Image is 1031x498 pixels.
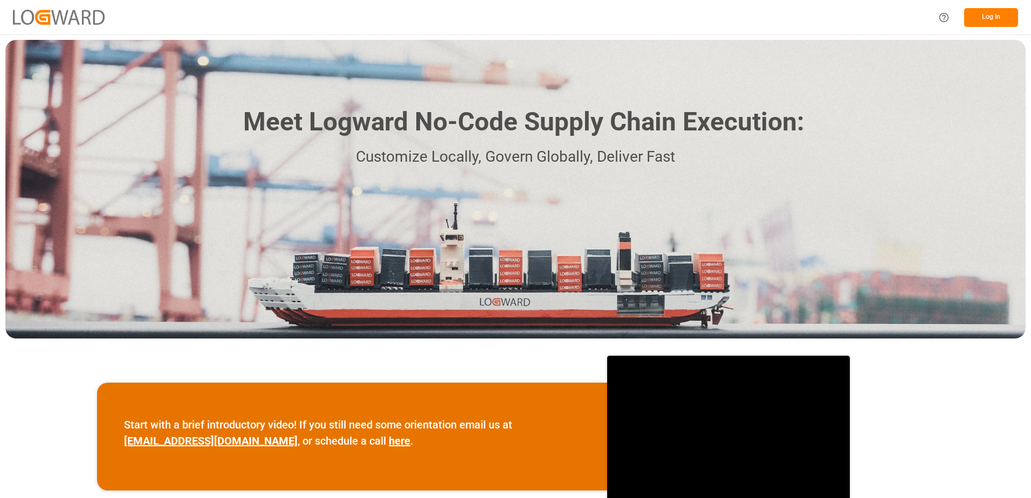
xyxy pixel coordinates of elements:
h1: Meet Logward No-Code Supply Chain Execution: [243,103,804,141]
button: Log In [964,8,1018,27]
a: [EMAIL_ADDRESS][DOMAIN_NAME] [124,434,298,447]
button: Help Center [932,5,956,30]
a: here [389,434,410,447]
img: Logward_new_orange.png [13,10,105,24]
p: Start with a brief introductory video! If you still need some orientation email us at , or schedu... [124,417,580,449]
p: Customize Locally, Govern Globally, Deliver Fast [227,145,804,169]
